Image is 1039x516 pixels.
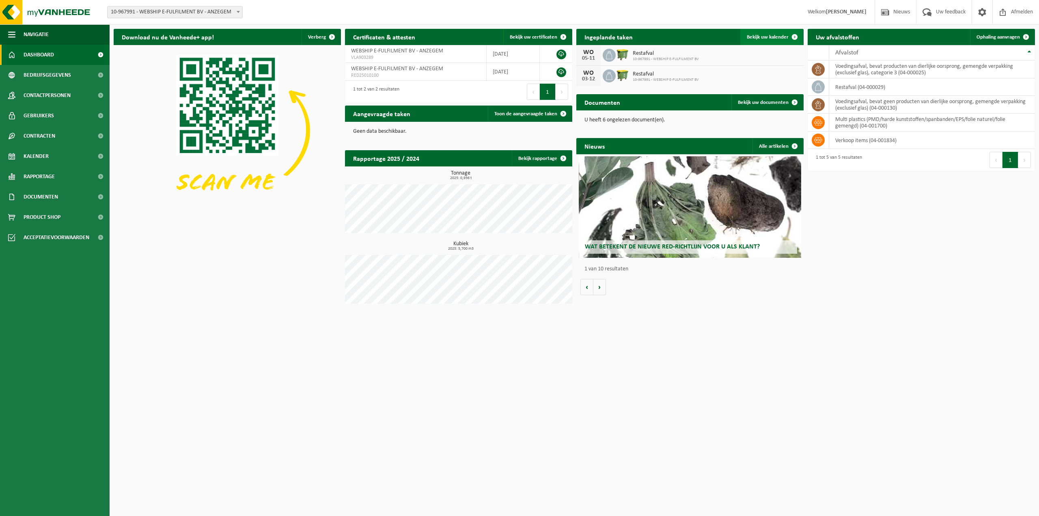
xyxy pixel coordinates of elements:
a: Bekijk uw certificaten [503,29,571,45]
span: Bekijk uw kalender [747,35,789,40]
h2: Aangevraagde taken [345,106,418,121]
button: Next [1018,152,1031,168]
img: WB-1100-HPE-GN-50 [616,68,629,82]
td: restafval (04-000029) [829,78,1035,96]
span: Acceptatievoorwaarden [24,227,89,248]
button: Volgende [593,279,606,295]
span: Documenten [24,187,58,207]
span: 10-967991 - WEBSHIP E-FULFILMENT BV - ANZEGEM [108,6,242,18]
button: Vorige [580,279,593,295]
span: Restafval [633,71,699,78]
span: Bekijk uw certificaten [510,35,557,40]
h2: Ingeplande taken [576,29,641,45]
a: Bekijk rapportage [512,150,571,166]
div: 1 tot 5 van 5 resultaten [812,151,862,169]
button: Previous [527,84,540,100]
span: Bekijk uw documenten [738,100,789,105]
span: Product Shop [24,207,60,227]
div: WO [580,70,597,76]
span: 10-967991 - WEBSHIP E-FULFILMENT BV - ANZEGEM [107,6,243,18]
div: 03-12 [580,76,597,82]
span: Verberg [308,35,326,40]
span: Navigatie [24,24,49,45]
span: 10-967991 - WEBSHIP E-FULFILMENT BV [633,57,699,62]
td: [DATE] [487,63,540,81]
td: multi plastics (PMD/harde kunststoffen/spanbanden/EPS/folie naturel/folie gemengd) (04-001700) [829,114,1035,132]
a: Toon de aangevraagde taken [488,106,571,122]
p: 1 van 10 resultaten [584,266,800,272]
h3: Kubiek [349,241,572,251]
a: Alle artikelen [752,138,803,154]
span: RED25010100 [351,72,480,79]
span: Bedrijfsgegevens [24,65,71,85]
h2: Certificaten & attesten [345,29,423,45]
button: 1 [540,84,556,100]
span: Gebruikers [24,106,54,126]
a: Bekijk uw kalender [740,29,803,45]
span: Wat betekent de nieuwe RED-richtlijn voor u als klant? [585,244,760,250]
div: 05-11 [580,56,597,61]
img: Download de VHEPlus App [114,45,341,216]
span: Kalender [24,146,49,166]
p: U heeft 6 ongelezen document(en). [584,117,795,123]
h2: Rapportage 2025 / 2024 [345,150,427,166]
a: Ophaling aanvragen [970,29,1034,45]
span: WEBSHIP E-FULFILMENT BV - ANZEGEM [351,66,443,72]
button: Verberg [302,29,340,45]
div: WO [580,49,597,56]
span: Ophaling aanvragen [976,35,1020,40]
td: voedingsafval, bevat geen producten van dierlijke oorsprong, gemengde verpakking (exclusief glas)... [829,96,1035,114]
button: 1 [1002,152,1018,168]
span: VLA903289 [351,54,480,61]
span: 2025: 0,936 t [349,176,572,180]
strong: [PERSON_NAME] [826,9,867,15]
img: WB-1100-HPE-GN-50 [616,47,629,61]
span: Contactpersonen [24,85,71,106]
span: Contracten [24,126,55,146]
span: 10-967991 - WEBSHIP E-FULFILMENT BV [633,78,699,82]
span: WEBSHIP E-FULFILMENT BV - ANZEGEM [351,48,443,54]
h2: Download nu de Vanheede+ app! [114,29,222,45]
span: Afvalstof [835,50,858,56]
span: Toon de aangevraagde taken [494,111,557,117]
a: Wat betekent de nieuwe RED-richtlijn voor u als klant? [579,156,802,258]
td: voedingsafval, bevat producten van dierlijke oorsprong, gemengde verpakking (exclusief glas), cat... [829,60,1035,78]
h2: Documenten [576,94,628,110]
td: [DATE] [487,45,540,63]
span: 2025: 5,700 m3 [349,247,572,251]
td: verkoop items (04-001834) [829,132,1035,149]
button: Previous [989,152,1002,168]
div: 1 tot 2 van 2 resultaten [349,83,399,101]
span: Dashboard [24,45,54,65]
h2: Uw afvalstoffen [808,29,867,45]
button: Next [556,84,568,100]
p: Geen data beschikbaar. [353,129,564,134]
h3: Tonnage [349,171,572,180]
span: Restafval [633,50,699,57]
h2: Nieuws [576,138,613,154]
span: Rapportage [24,166,55,187]
a: Bekijk uw documenten [731,94,803,110]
